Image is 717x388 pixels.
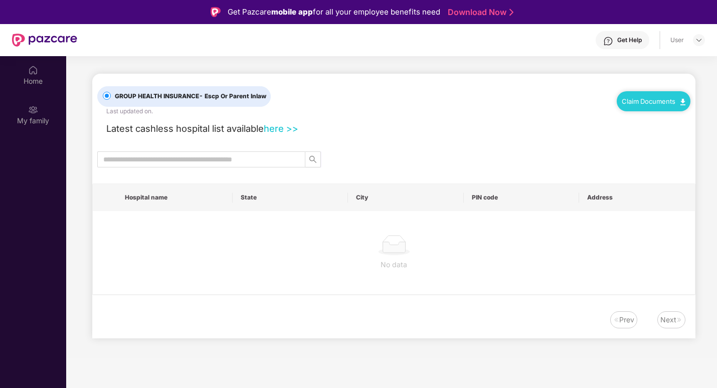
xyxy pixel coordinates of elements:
div: User [670,36,684,44]
img: svg+xml;base64,PHN2ZyB4bWxucz0iaHR0cDovL3d3dy53My5vcmcvMjAwMC9zdmciIHdpZHRoPSIxNiIgaGVpZ2h0PSIxNi... [613,317,619,323]
img: svg+xml;base64,PHN2ZyBpZD0iSGVscC0zMngzMiIgeG1sbnM9Imh0dHA6Ly93d3cudzMub3JnLzIwMDAvc3ZnIiB3aWR0aD... [603,36,613,46]
img: svg+xml;base64,PHN2ZyBpZD0iSG9tZSIgeG1sbnM9Imh0dHA6Ly93d3cudzMub3JnLzIwMDAvc3ZnIiB3aWR0aD0iMjAiIG... [28,65,38,75]
strong: mobile app [271,7,313,17]
div: Get Help [617,36,642,44]
th: Hospital name [117,184,233,211]
img: svg+xml;base64,PHN2ZyBpZD0iRHJvcGRvd24tMzJ4MzIiIHhtbG5zPSJodHRwOi8vd3d3LnczLm9yZy8yMDAwL3N2ZyIgd2... [695,36,703,44]
span: Address [587,193,687,202]
div: Prev [619,314,634,325]
img: svg+xml;base64,PHN2ZyB4bWxucz0iaHR0cDovL3d3dy53My5vcmcvMjAwMC9zdmciIHdpZHRoPSIxMC40IiBoZWlnaHQ9Ij... [680,99,685,105]
img: Stroke [509,7,513,18]
div: Get Pazcare for all your employee benefits need [228,6,440,18]
img: svg+xml;base64,PHN2ZyB4bWxucz0iaHR0cDovL3d3dy53My5vcmcvMjAwMC9zdmciIHdpZHRoPSIxNiIgaGVpZ2h0PSIxNi... [676,317,682,323]
span: Latest cashless hospital list available [106,123,264,134]
div: No data [101,259,687,270]
img: New Pazcare Logo [12,34,77,47]
span: search [305,155,320,163]
button: search [305,151,321,167]
th: City [348,184,464,211]
span: Hospital name [125,193,225,202]
a: Claim Documents [622,97,685,105]
div: Next [660,314,676,325]
th: Address [579,184,695,211]
a: Download Now [448,7,510,18]
div: Last updated on . [106,107,153,116]
span: - Escp Or Parent Inlaw [199,92,266,100]
img: svg+xml;base64,PHN2ZyB3aWR0aD0iMjAiIGhlaWdodD0iMjAiIHZpZXdCb3g9IjAgMCAyMCAyMCIgZmlsbD0ibm9uZSIgeG... [28,105,38,115]
img: Logo [211,7,221,17]
th: State [233,184,348,211]
span: GROUP HEALTH INSURANCE [111,92,270,101]
th: PIN code [464,184,580,211]
a: here >> [264,123,298,134]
